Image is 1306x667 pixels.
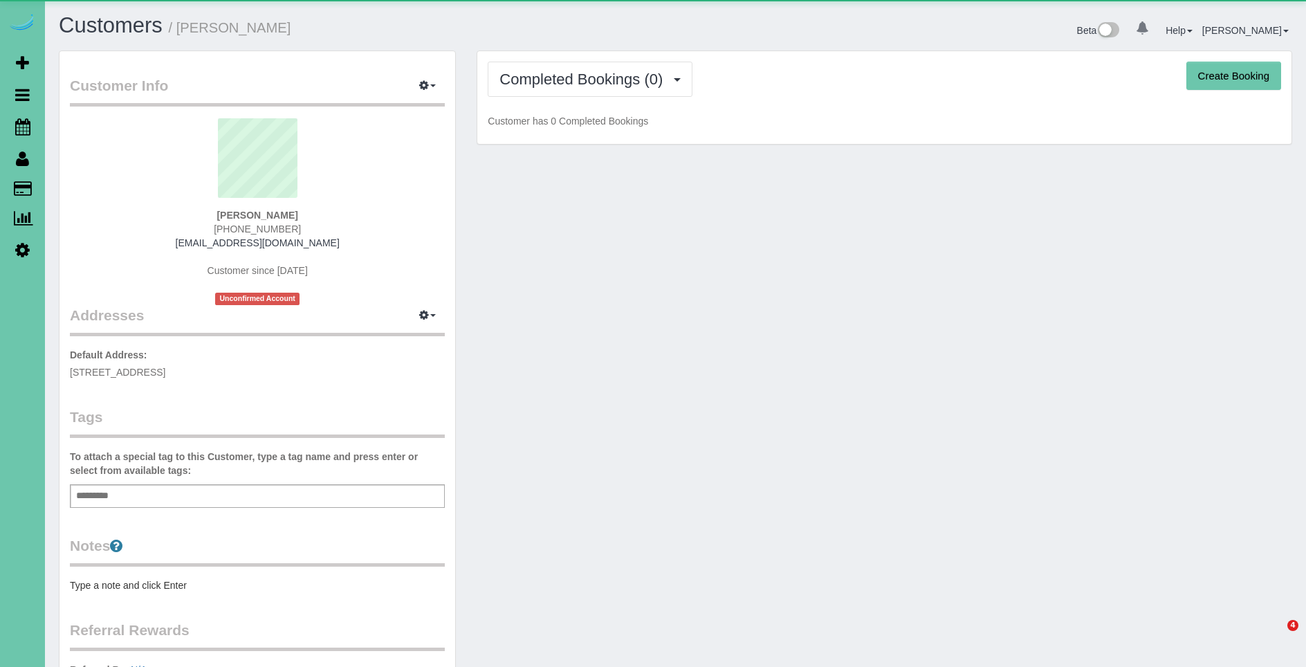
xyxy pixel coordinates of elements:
img: New interface [1096,22,1119,40]
span: [PHONE_NUMBER] [214,223,301,235]
img: Automaid Logo [8,14,36,33]
legend: Customer Info [70,75,445,107]
span: Completed Bookings (0) [499,71,670,88]
a: Help [1166,25,1193,36]
strong: [PERSON_NAME] [217,210,297,221]
legend: Notes [70,536,445,567]
span: 4 [1287,620,1298,631]
span: Unconfirmed Account [215,293,300,304]
label: Default Address: [70,348,147,362]
a: Customers [59,13,163,37]
span: [STREET_ADDRESS] [70,367,165,378]
button: Create Booking [1186,62,1281,91]
span: Customer since [DATE] [208,265,308,276]
a: Beta [1077,25,1120,36]
a: [PERSON_NAME] [1202,25,1289,36]
pre: Type a note and click Enter [70,578,445,592]
small: / [PERSON_NAME] [169,20,291,35]
legend: Tags [70,407,445,438]
p: Customer has 0 Completed Bookings [488,114,1281,128]
a: [EMAIL_ADDRESS][DOMAIN_NAME] [176,237,340,248]
legend: Referral Rewards [70,620,445,651]
button: Completed Bookings (0) [488,62,692,97]
iframe: Intercom live chat [1259,620,1292,653]
label: To attach a special tag to this Customer, type a tag name and press enter or select from availabl... [70,450,445,477]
